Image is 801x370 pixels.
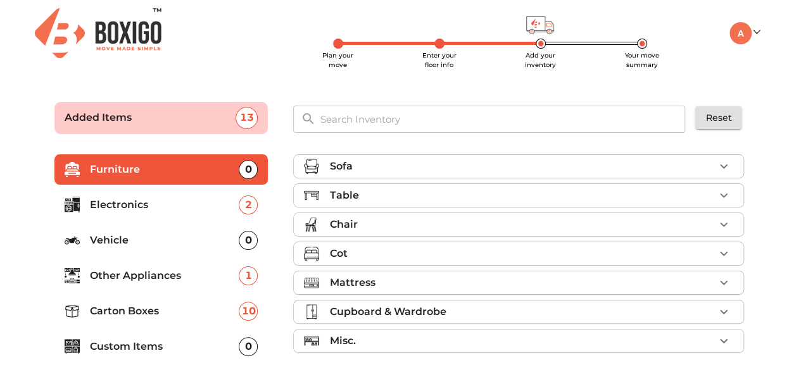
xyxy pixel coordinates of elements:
[304,304,319,319] img: cupboard_wardrobe
[304,333,319,348] img: misc
[90,162,239,177] p: Furniture
[35,8,161,58] img: Boxigo
[695,106,741,130] button: Reset
[625,51,659,69] span: Your move summary
[90,268,239,283] p: Other Appliances
[239,160,258,179] div: 0
[329,217,357,232] p: Chair
[304,217,319,232] img: chair
[236,107,258,129] div: 13
[239,231,258,250] div: 0
[329,275,375,290] p: Mattress
[65,110,236,125] p: Added Items
[304,159,319,174] img: sofa
[90,197,239,213] p: Electronics
[239,337,258,356] div: 0
[90,304,239,319] p: Carton Boxes
[525,51,556,69] span: Add your inventory
[329,159,352,174] p: Sofa
[312,106,694,133] input: Search Inventory
[329,333,355,348] p: Misc.
[239,302,258,321] div: 10
[239,266,258,285] div: 1
[90,339,239,354] p: Custom Items
[322,51,353,69] span: Plan your move
[329,246,347,261] p: Cot
[304,188,319,203] img: table
[329,304,446,319] p: Cupboard & Wardrobe
[304,275,319,290] img: mattress
[422,51,457,69] span: Enter your floor info
[239,195,258,214] div: 2
[705,110,731,126] span: Reset
[329,188,358,203] p: Table
[90,233,239,248] p: Vehicle
[304,246,319,261] img: cot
